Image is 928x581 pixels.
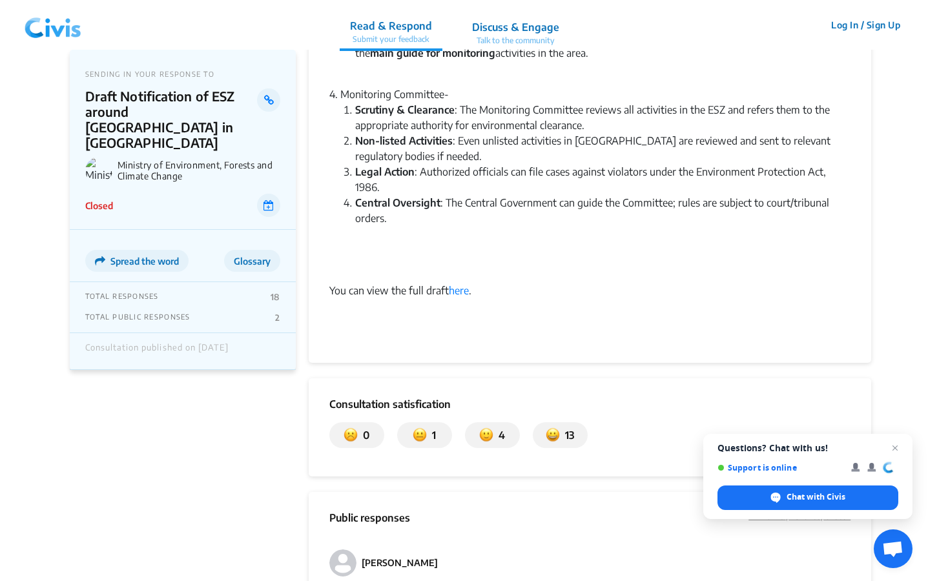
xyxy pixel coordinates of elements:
[413,427,427,443] img: somewhat_dissatisfied.svg
[85,70,280,78] p: SENDING IN YOUR RESPONSE TO
[472,19,559,35] p: Discuss & Engage
[717,463,842,473] span: Support is online
[85,292,159,302] p: TOTAL RESPONSES
[355,103,455,116] strong: Scrutiny & Clearance
[234,256,271,267] span: Glossary
[358,427,369,443] p: 0
[787,491,845,503] span: Chat with Civis
[19,6,87,45] img: navlogo.png
[717,485,898,510] span: Chat with Civis
[355,196,440,209] strong: Central Oversight
[85,312,191,323] p: TOTAL PUBLIC RESPONSES
[329,510,410,533] p: Public responses
[370,46,495,59] strong: main guide for monitoring
[362,556,438,570] p: [PERSON_NAME]
[546,427,560,443] img: satisfied.svg
[110,256,179,267] span: Spread the word
[355,102,851,133] li: : The Monitoring Committee reviews all activities in the ESZ and refers them to the appropriate a...
[350,18,432,34] p: Read & Respond
[329,283,851,298] div: You can view the full draft .
[355,133,851,164] li: : Even unlisted activities in [GEOGRAPHIC_DATA] are reviewed and sent to relevant regulatory bodi...
[329,71,851,102] div: 4. Monitoring Committee-
[85,88,258,150] p: Draft Notification of ESZ around [GEOGRAPHIC_DATA] in [GEOGRAPHIC_DATA]
[85,250,189,272] button: Spread the word
[472,35,559,46] p: Talk to the community
[85,343,229,360] div: Consultation published on [DATE]
[85,157,112,184] img: Ministry of Environment, Forests and Climate Change logo
[271,292,280,302] p: 18
[717,443,898,453] span: Questions? Chat with us!
[344,427,358,443] img: dissatisfied.svg
[493,427,505,443] p: 4
[355,165,415,178] strong: Legal Action
[355,164,851,195] li: : Authorized officials can file cases against violators under the Environment Protection Act, 1986.
[479,427,493,443] img: somewhat_satisfied.svg
[329,396,851,412] p: Consultation satisfication
[224,250,280,272] button: Glossary
[874,529,913,568] a: Open chat
[355,195,851,272] li: : The Central Government can guide the Committee; rules are subject to court/tribunal orders.
[329,549,356,576] img: person-default.svg
[427,427,436,443] p: 1
[85,199,113,212] p: Closed
[823,15,909,35] button: Log In / Sign Up
[560,427,574,443] p: 13
[449,284,469,297] a: here
[350,34,432,45] p: Submit your feedback
[275,312,280,323] p: 2
[118,159,280,181] p: Ministry of Environment, Forests and Climate Change
[355,134,453,147] strong: Non-listed Activities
